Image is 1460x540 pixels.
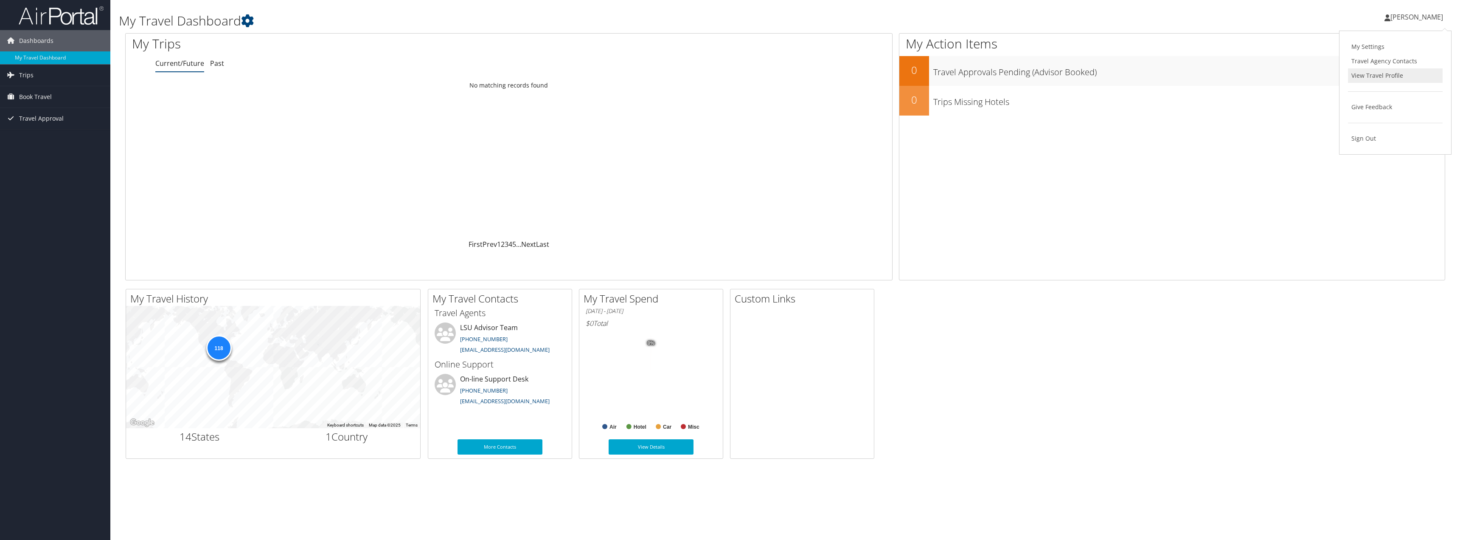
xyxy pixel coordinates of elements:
li: LSU Advisor Team [430,322,570,357]
a: [EMAIL_ADDRESS][DOMAIN_NAME] [460,397,550,405]
h1: My Trips [132,35,566,53]
span: 1 [326,430,331,444]
h3: Travel Approvals Pending (Advisor Booked) [933,62,1445,78]
text: Car [663,424,671,430]
a: Travel Agency Contacts [1348,54,1443,68]
a: My Settings [1348,40,1443,54]
a: Sign Out [1348,131,1443,146]
span: 14 [180,430,191,444]
a: More Contacts [458,439,542,455]
a: First [469,240,483,249]
div: 118 [206,335,231,361]
span: Trips [19,65,34,86]
h3: Trips Missing Hotels [933,92,1445,108]
span: Travel Approval [19,108,64,129]
a: 2 [501,240,505,249]
span: [PERSON_NAME] [1390,12,1443,22]
span: … [516,240,521,249]
button: Keyboard shortcuts [327,422,364,428]
a: Current/Future [155,59,204,68]
a: 0Travel Approvals Pending (Advisor Booked) [899,56,1445,86]
tspan: 0% [648,341,654,346]
h2: My Travel Contacts [432,291,572,306]
a: [EMAIL_ADDRESS][DOMAIN_NAME] [460,346,550,353]
h6: Total [586,319,716,328]
span: Dashboards [19,30,53,51]
a: [PERSON_NAME] [1384,4,1452,30]
a: Give Feedback [1348,100,1443,114]
a: Terms (opens in new tab) [406,423,418,427]
h1: My Action Items [899,35,1445,53]
h1: My Travel Dashboard [119,12,1007,30]
span: $0 [586,319,593,328]
a: 5 [512,240,516,249]
h6: [DATE] - [DATE] [586,307,716,315]
text: Hotel [634,424,646,430]
img: Google [128,417,156,428]
h2: My Travel Spend [584,291,723,306]
a: Prev [483,240,497,249]
span: Map data ©2025 [369,423,401,427]
a: Last [536,240,549,249]
a: [PHONE_NUMBER] [460,335,508,343]
li: On-line Support Desk [430,374,570,409]
h2: States [132,430,267,444]
a: View Details [609,439,693,455]
a: Next [521,240,536,249]
h2: My Travel History [130,291,420,306]
td: No matching records found [126,78,892,93]
a: 1 [497,240,501,249]
a: Past [210,59,224,68]
span: Book Travel [19,86,52,107]
a: 0Trips Missing Hotels [899,86,1445,116]
a: 4 [508,240,512,249]
a: 3 [505,240,508,249]
a: [PHONE_NUMBER] [460,387,508,394]
h3: Travel Agents [435,307,565,319]
text: Air [609,424,617,430]
a: Open this area in Google Maps (opens a new window) [128,417,156,428]
h2: 0 [899,93,929,107]
h2: Custom Links [735,291,874,306]
img: airportal-logo.png [19,6,104,25]
text: Misc [688,424,699,430]
h2: Country [280,430,414,444]
h2: 0 [899,63,929,77]
h3: Online Support [435,359,565,370]
a: View Travel Profile [1348,68,1443,83]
